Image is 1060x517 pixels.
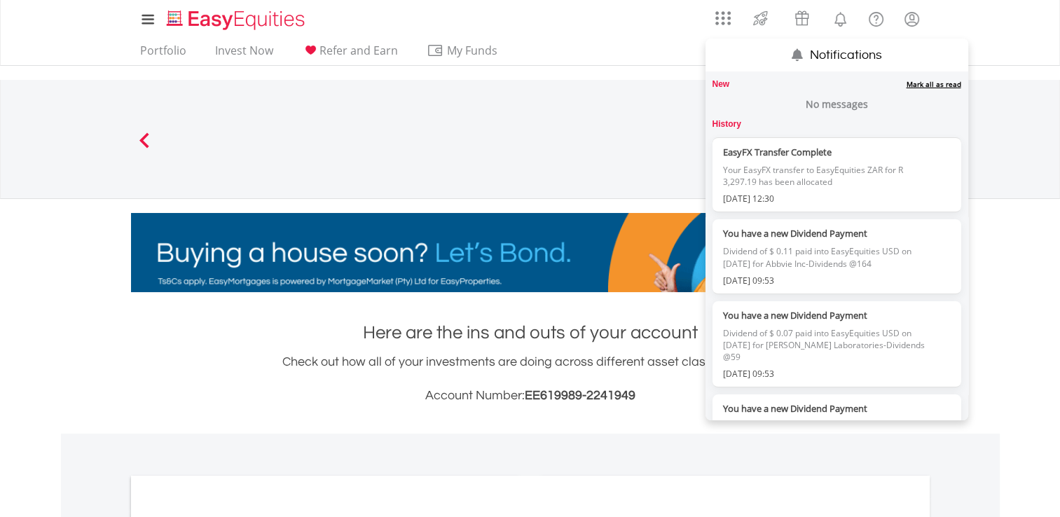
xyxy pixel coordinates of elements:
label: History heading [713,118,741,130]
img: grid-menu-icon.svg [715,11,731,26]
span: Dividend of $ 0.07 paid into EasyEquities USD on [DATE] for [PERSON_NAME] Laboratories-Dividends @59 [723,322,928,368]
a: AppsGrid [706,4,740,26]
label: [DATE] 12:30 [723,193,928,205]
h3: Account Number: [131,386,930,406]
span: EE619989-2241949 [525,389,635,402]
span: Dividend of $ 0.07 paid into EasyEquities USD on [DATE] for [PERSON_NAME] Inc-Dividends @29.25 [723,415,928,449]
label: New notifications [713,78,730,90]
a: Home page [161,4,310,32]
div: Check out how all of your investments are doing across different asset classes you hold. [131,352,930,406]
img: EasyEquities_Logo.png [164,8,310,32]
h1: Here are the ins and outs of your account [131,320,930,345]
a: Refer and Earn [296,43,404,65]
p: Notifications [810,39,882,64]
label: You have a new Dividend Payment [723,308,928,322]
img: EasyMortage Promotion Banner [131,213,930,292]
a: Mark all unread notifications as read [907,79,961,89]
a: Portfolio [135,43,192,65]
label: You have a new Dividend Payment [723,226,928,240]
label: [DATE] 09:53 [723,368,928,380]
label: You have a new Dividend Payment [723,401,928,415]
label: [DATE] 09:53 [723,275,928,287]
span: My Funds [427,41,518,60]
a: Vouchers [781,4,822,29]
img: thrive-v2.svg [749,7,772,29]
a: Notifications [822,4,858,32]
span: Your EasyFX transfer to EasyEquities ZAR for R 3,297.19 has been allocated [723,159,928,193]
label: No messages [806,97,868,111]
label: EasyFX Transfer Complete [723,145,928,159]
a: FAQ's and Support [858,4,894,32]
a: Invest Now [209,43,279,65]
a: My Profile [894,4,930,34]
img: vouchers-v2.svg [790,7,813,29]
span: Dividend of $ 0.11 paid into EasyEquities USD on [DATE] for Abbvie Inc-Dividends @164 [723,240,928,274]
span: Refer and Earn [319,43,398,58]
